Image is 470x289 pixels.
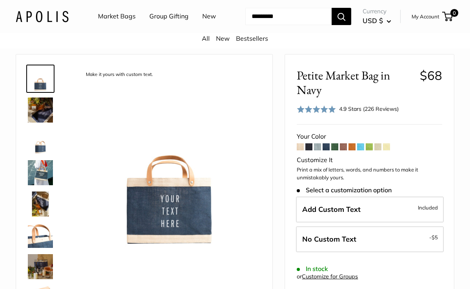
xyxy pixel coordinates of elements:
[412,12,439,21] a: My Account
[16,11,69,22] img: Apolis
[443,12,453,21] a: 0
[432,234,438,240] span: $5
[26,96,54,124] a: Petite Market Bag in Navy
[297,131,442,143] div: Your Color
[302,205,361,214] span: Add Custom Text
[28,98,53,123] img: Petite Market Bag in Navy
[26,159,54,187] a: Petite Market Bag in Navy
[297,154,442,166] div: Customize It
[245,8,332,25] input: Search...
[26,190,54,218] a: Petite Market Bag in Navy
[202,34,210,42] a: All
[363,6,391,17] span: Currency
[236,34,268,42] a: Bestsellers
[363,16,383,25] span: USD $
[28,223,53,248] img: description_Super soft and durable leather handles.
[297,265,328,273] span: In stock
[98,11,136,22] a: Market Bags
[26,221,54,249] a: description_Super soft and durable leather handles.
[302,273,358,280] a: Customize for Groups
[429,233,438,242] span: -
[79,66,261,248] img: description_Make it yours with custom text.
[28,66,53,91] img: description_Make it yours with custom text.
[216,34,230,42] a: New
[297,271,358,282] div: or
[26,65,54,93] a: description_Make it yours with custom text.
[450,9,458,17] span: 0
[296,197,444,222] label: Add Custom Text
[26,127,54,155] a: Petite Market Bag in Navy
[149,11,189,22] a: Group Gifting
[418,203,438,212] span: Included
[363,14,391,27] button: USD $
[420,68,442,83] span: $68
[28,129,53,154] img: Petite Market Bag in Navy
[297,103,399,115] div: 4.9 Stars (226 Reviews)
[297,68,414,97] span: Petite Market Bag in Navy
[82,69,157,80] div: Make it yours with custom text.
[339,105,399,113] div: 4.9 Stars (226 Reviews)
[297,166,442,181] p: Print a mix of letters, words, and numbers to make it unmistakably yours.
[28,191,53,217] img: Petite Market Bag in Navy
[302,235,356,244] span: No Custom Text
[296,226,444,252] label: Leave Blank
[28,254,53,279] img: Petite Market Bag in Navy
[297,186,391,194] span: Select a customization option
[28,160,53,185] img: Petite Market Bag in Navy
[332,8,351,25] button: Search
[26,253,54,281] a: Petite Market Bag in Navy
[202,11,216,22] a: New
